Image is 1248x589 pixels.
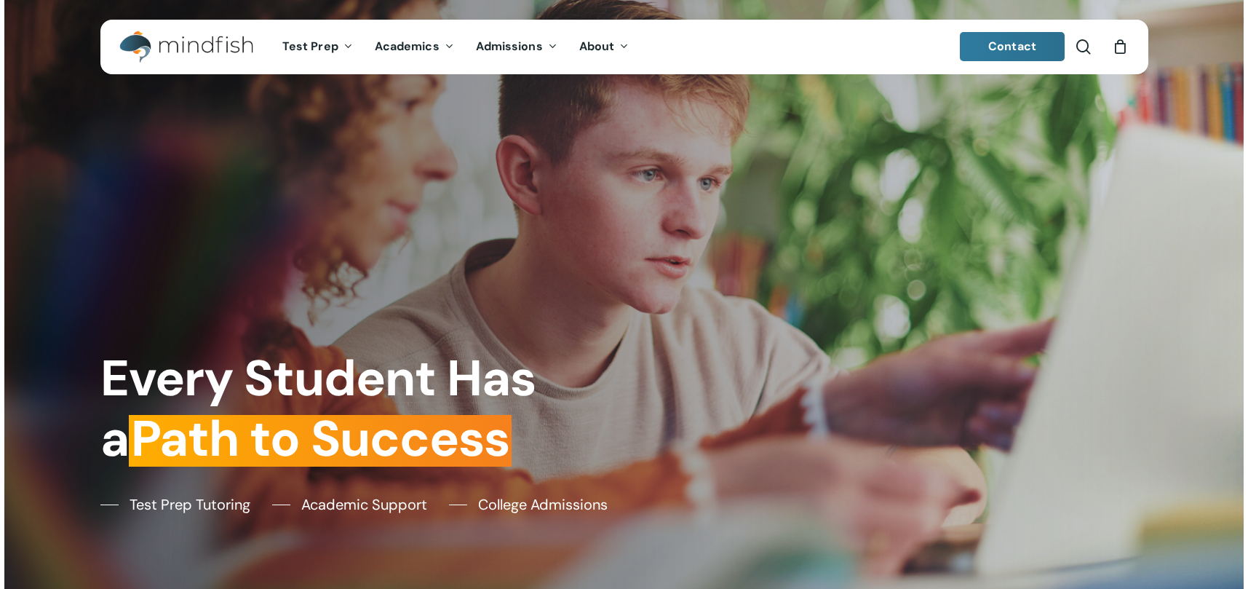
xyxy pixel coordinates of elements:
[568,41,640,53] a: About
[579,39,615,54] span: About
[476,39,543,54] span: Admissions
[301,494,427,515] span: Academic Support
[282,39,338,54] span: Test Prep
[375,39,440,54] span: Academics
[100,349,613,469] h1: Every Student Has a
[449,494,608,515] a: College Admissions
[271,20,640,74] nav: Main Menu
[100,20,1148,74] header: Main Menu
[478,494,608,515] span: College Admissions
[130,494,250,515] span: Test Prep Tutoring
[272,494,427,515] a: Academic Support
[100,494,250,515] a: Test Prep Tutoring
[271,41,364,53] a: Test Prep
[364,41,465,53] a: Academics
[988,39,1036,54] span: Contact
[960,32,1065,61] a: Contact
[129,406,512,471] em: Path to Success
[465,41,568,53] a: Admissions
